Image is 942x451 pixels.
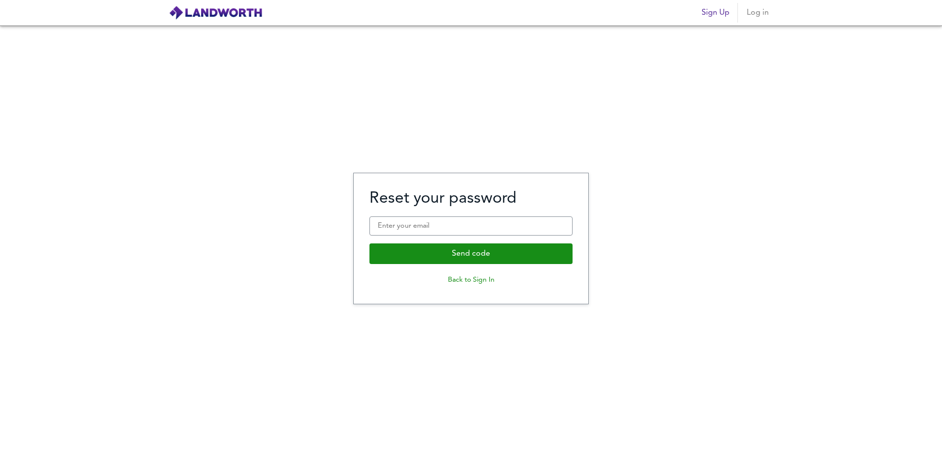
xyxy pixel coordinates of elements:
[369,243,573,264] button: Send code
[746,6,769,20] span: Log in
[369,189,573,209] h3: Reset your password
[169,5,262,20] img: logo
[702,6,730,20] span: Sign Up
[369,272,573,288] button: Back to Sign In
[698,3,733,23] button: Sign Up
[369,216,573,236] input: Enter your email
[742,3,773,23] button: Log in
